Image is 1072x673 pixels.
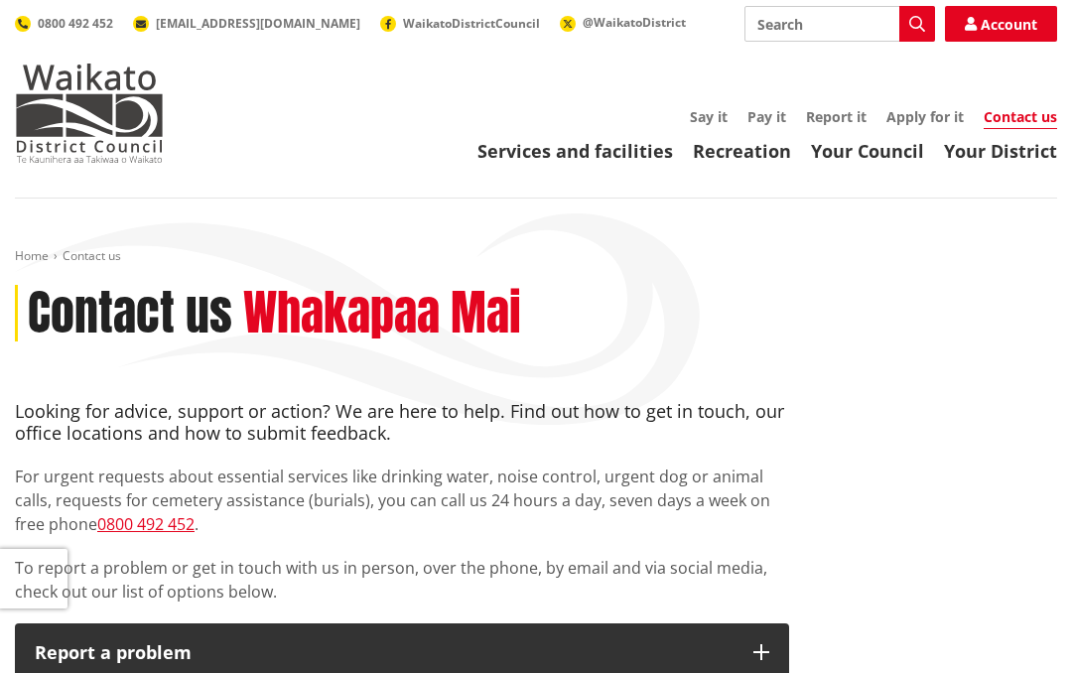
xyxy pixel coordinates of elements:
a: Contact us [984,107,1057,129]
span: @WaikatoDistrict [583,14,686,31]
nav: breadcrumb [15,248,1057,265]
a: Home [15,247,49,264]
a: Your District [944,139,1057,163]
input: Search input [744,6,935,42]
h2: Whakapaa Mai [243,285,521,342]
p: Report a problem [35,643,734,663]
img: Waikato District Council - Te Kaunihera aa Takiwaa o Waikato [15,64,164,163]
a: WaikatoDistrictCouncil [380,15,540,32]
span: 0800 492 452 [38,15,113,32]
a: Recreation [693,139,791,163]
span: Contact us [63,247,121,264]
a: Apply for it [886,107,964,126]
a: 0800 492 452 [15,15,113,32]
a: Your Council [811,139,924,163]
span: [EMAIL_ADDRESS][DOMAIN_NAME] [156,15,360,32]
h1: Contact us [28,285,232,342]
a: [EMAIL_ADDRESS][DOMAIN_NAME] [133,15,360,32]
p: For urgent requests about essential services like drinking water, noise control, urgent dog or an... [15,465,789,536]
a: 0800 492 452 [97,513,195,535]
a: Services and facilities [477,139,673,163]
a: Pay it [747,107,786,126]
p: To report a problem or get in touch with us in person, over the phone, by email and via social me... [15,556,789,604]
a: Account [945,6,1057,42]
a: Say it [690,107,728,126]
a: @WaikatoDistrict [560,14,686,31]
h4: Looking for advice, support or action? We are here to help. Find out how to get in touch, our off... [15,401,789,444]
a: Report it [806,107,867,126]
span: WaikatoDistrictCouncil [403,15,540,32]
